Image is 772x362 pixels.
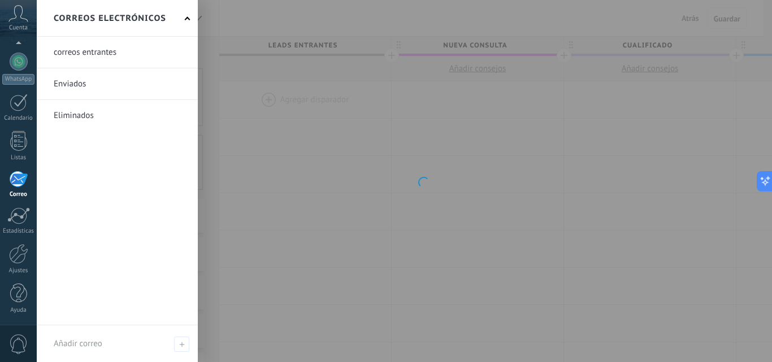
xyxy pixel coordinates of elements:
[54,338,102,349] span: Añadir correo
[37,68,198,100] li: Enviados
[2,228,35,235] div: Estadísticas
[54,1,166,36] h2: Correos electrónicos
[2,154,35,162] div: Listas
[174,337,189,352] span: Añadir correo
[37,100,198,131] li: Eliminados
[2,191,35,198] div: Correo
[9,24,28,32] span: Cuenta
[2,307,35,314] div: Ayuda
[2,74,34,85] div: WhatsApp
[37,37,198,68] li: correos entrantes
[2,267,35,274] div: Ajustes
[2,115,35,122] div: Calendario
